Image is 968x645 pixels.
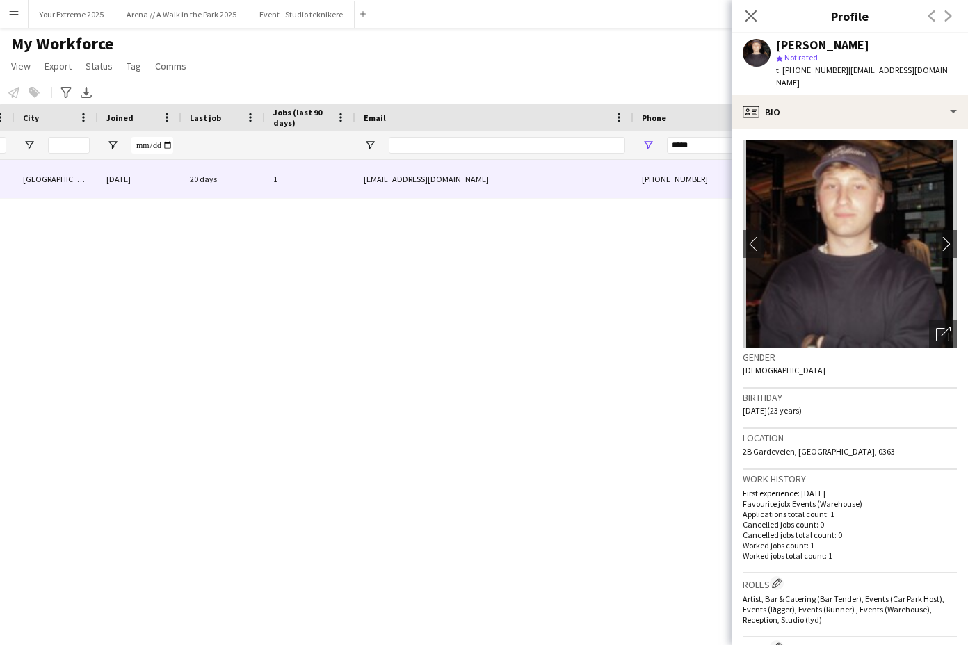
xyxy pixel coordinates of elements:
button: Event - Studio teknikere [248,1,355,28]
span: t. [PHONE_NUMBER] [776,65,848,75]
a: Status [80,57,118,75]
span: Export [45,60,72,72]
h3: Work history [743,473,957,485]
p: Cancelled jobs count: 0 [743,519,957,530]
button: Your Extreme 2025 [29,1,115,28]
h3: Profile [732,7,968,25]
p: First experience: [DATE] [743,488,957,498]
app-action-btn: Export XLSX [78,84,95,101]
app-action-btn: Advanced filters [58,84,74,101]
div: 20 days [181,160,265,198]
span: Phone [642,113,666,123]
button: Open Filter Menu [106,139,119,152]
span: View [11,60,31,72]
h3: Birthday [743,391,957,404]
p: Worked jobs count: 1 [743,540,957,550]
span: Not rated [784,52,818,63]
div: [PHONE_NUMBER] [634,160,812,198]
a: View [6,57,36,75]
img: Crew avatar or photo [743,140,957,348]
span: Tag [127,60,141,72]
input: Email Filter Input [389,137,625,154]
h3: Roles [743,576,957,591]
h3: Location [743,432,957,444]
span: My Workforce [11,33,113,54]
span: Joined [106,113,134,123]
p: Applications total count: 1 [743,509,957,519]
div: Bio [732,95,968,129]
div: [PERSON_NAME] [776,39,869,51]
button: Arena // A Walk in the Park 2025 [115,1,248,28]
span: | [EMAIL_ADDRESS][DOMAIN_NAME] [776,65,952,88]
span: Email [364,113,386,123]
a: Tag [121,57,147,75]
span: [DATE] (23 years) [743,405,802,416]
div: [GEOGRAPHIC_DATA] [15,160,98,198]
span: Jobs (last 90 days) [273,107,330,128]
span: Artist, Bar & Catering (Bar Tender), Events (Car Park Host), Events (Rigger), Events (Runner) , E... [743,594,944,625]
a: Comms [150,57,192,75]
div: [DATE] [98,160,181,198]
input: City Filter Input [48,137,90,154]
span: Last job [190,113,221,123]
button: Open Filter Menu [23,139,35,152]
button: Open Filter Menu [642,139,654,152]
div: 1 [265,160,355,198]
p: Cancelled jobs total count: 0 [743,530,957,540]
p: Favourite job: Events (Warehouse) [743,498,957,509]
button: Open Filter Menu [364,139,376,152]
input: Joined Filter Input [131,137,173,154]
span: City [23,113,39,123]
div: [EMAIL_ADDRESS][DOMAIN_NAME] [355,160,634,198]
h3: Gender [743,351,957,364]
span: 2B Gardeveien, [GEOGRAPHIC_DATA], 0363 [743,446,895,457]
span: Status [86,60,113,72]
span: [DEMOGRAPHIC_DATA] [743,365,825,375]
div: Open photos pop-in [929,320,957,348]
a: Export [39,57,77,75]
p: Worked jobs total count: 1 [743,550,957,561]
input: Phone Filter Input [667,137,803,154]
span: Comms [155,60,186,72]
